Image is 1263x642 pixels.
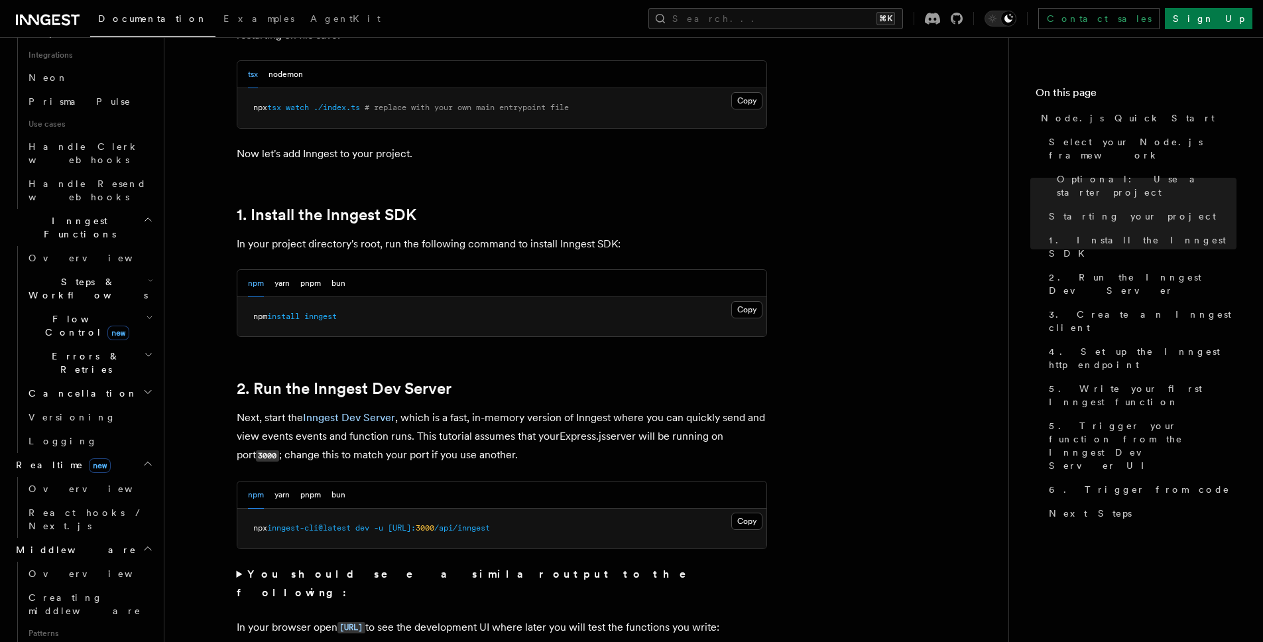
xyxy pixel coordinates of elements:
span: npx [253,523,267,533]
a: 3. Create an Inngest client [1044,302,1236,340]
a: Handle Clerk webhooks [23,135,156,172]
button: Copy [731,301,762,318]
span: install [267,312,300,321]
span: npm [253,312,267,321]
span: Integrations [23,44,156,66]
span: Starting your project [1049,210,1216,223]
span: Next Steps [1049,507,1132,520]
button: nodemon [269,61,303,88]
span: Logging [29,436,97,446]
a: Handle Resend webhooks [23,172,156,209]
a: Documentation [90,4,215,37]
a: 5. Trigger your function from the Inngest Dev Server UI [1044,414,1236,478]
span: React hooks / Next.js [29,507,146,531]
button: pnpm [300,270,321,297]
span: # replace with your own main entrypoint file [365,103,569,112]
span: [URL]: [388,523,416,533]
button: bun [331,481,345,509]
summary: You should see a similar output to the following: [237,565,767,602]
span: inngest [304,312,337,321]
a: Starting your project [1044,204,1236,228]
span: Flow Control [23,312,146,339]
span: Inngest Functions [11,214,143,241]
span: 1. Install the Inngest SDK [1049,233,1236,260]
span: Optional: Use a starter project [1057,172,1236,199]
p: In your project directory's root, run the following command to install Inngest SDK: [237,235,767,253]
button: Flow Controlnew [23,307,156,344]
span: 4. Set up the Inngest http endpoint [1049,345,1236,371]
button: Copy [731,513,762,530]
a: Optional: Use a starter project [1052,167,1236,204]
span: Examples [223,13,294,24]
span: Realtime [11,458,111,472]
span: 5. Write your first Inngest function [1049,382,1236,409]
span: 6. Trigger from code [1049,483,1230,496]
a: React hooks / Next.js [23,501,156,538]
div: Inngest Functions [11,246,156,453]
span: new [107,326,129,340]
span: /api/inngest [434,523,490,533]
span: Errors & Retries [23,350,144,376]
span: watch [286,103,309,112]
button: Search...⌘K [648,8,903,29]
a: Neon [23,66,156,90]
p: In your browser open to see the development UI where later you will test the functions you write: [237,618,767,637]
a: Contact sales [1038,8,1160,29]
a: Next Steps [1044,501,1236,525]
span: Documentation [98,13,208,24]
button: tsx [248,61,258,88]
a: Sign Up [1165,8,1252,29]
a: 6. Trigger from code [1044,478,1236,501]
span: Prisma Pulse [29,96,131,107]
span: Neon [29,72,68,83]
button: yarn [274,270,290,297]
button: bun [331,270,345,297]
span: 3. Create an Inngest client [1049,308,1236,334]
span: -u [374,523,383,533]
a: Creating middleware [23,586,156,623]
h4: On this page [1036,85,1236,106]
button: Middleware [11,538,156,562]
a: Inngest Dev Server [303,411,395,424]
span: tsx [267,103,281,112]
span: Select your Node.js framework [1049,135,1236,162]
span: Versioning [29,412,116,422]
a: Overview [23,562,156,586]
span: inngest-cli@latest [267,523,351,533]
button: Errors & Retries [23,344,156,381]
span: 2. Run the Inngest Dev Server [1049,271,1236,297]
a: Overview [23,246,156,270]
span: Creating middleware [29,592,141,616]
span: 3000 [416,523,434,533]
strong: You should see a similar output to the following: [237,568,705,599]
button: Realtimenew [11,453,156,477]
a: Node.js Quick Start [1036,106,1236,130]
span: Use cases [23,113,156,135]
p: Next, start the , which is a fast, in-memory version of Inngest where you can quickly send and vi... [237,409,767,465]
span: ./index.ts [314,103,360,112]
a: Examples [215,4,302,36]
span: Overview [29,253,165,263]
button: Inngest Functions [11,209,156,246]
span: 5. Trigger your function from the Inngest Dev Server UI [1049,419,1236,472]
button: yarn [274,481,290,509]
a: AgentKit [302,4,389,36]
a: Prisma Pulse [23,90,156,113]
span: Cancellation [23,387,138,400]
button: npm [248,481,264,509]
span: Steps & Workflows [23,275,148,302]
a: 2. Run the Inngest Dev Server [1044,265,1236,302]
a: 1. Install the Inngest SDK [237,206,416,224]
code: [URL] [337,622,365,633]
span: Middleware [11,543,137,556]
button: Cancellation [23,381,156,405]
span: new [89,458,111,473]
p: Now let's add Inngest to your project. [237,145,767,163]
span: dev [355,523,369,533]
kbd: ⌘K [876,12,895,25]
a: 1. Install the Inngest SDK [1044,228,1236,265]
button: Toggle dark mode [985,11,1016,27]
a: 5. Write your first Inngest function [1044,377,1236,414]
button: Copy [731,92,762,109]
span: npx [253,103,267,112]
